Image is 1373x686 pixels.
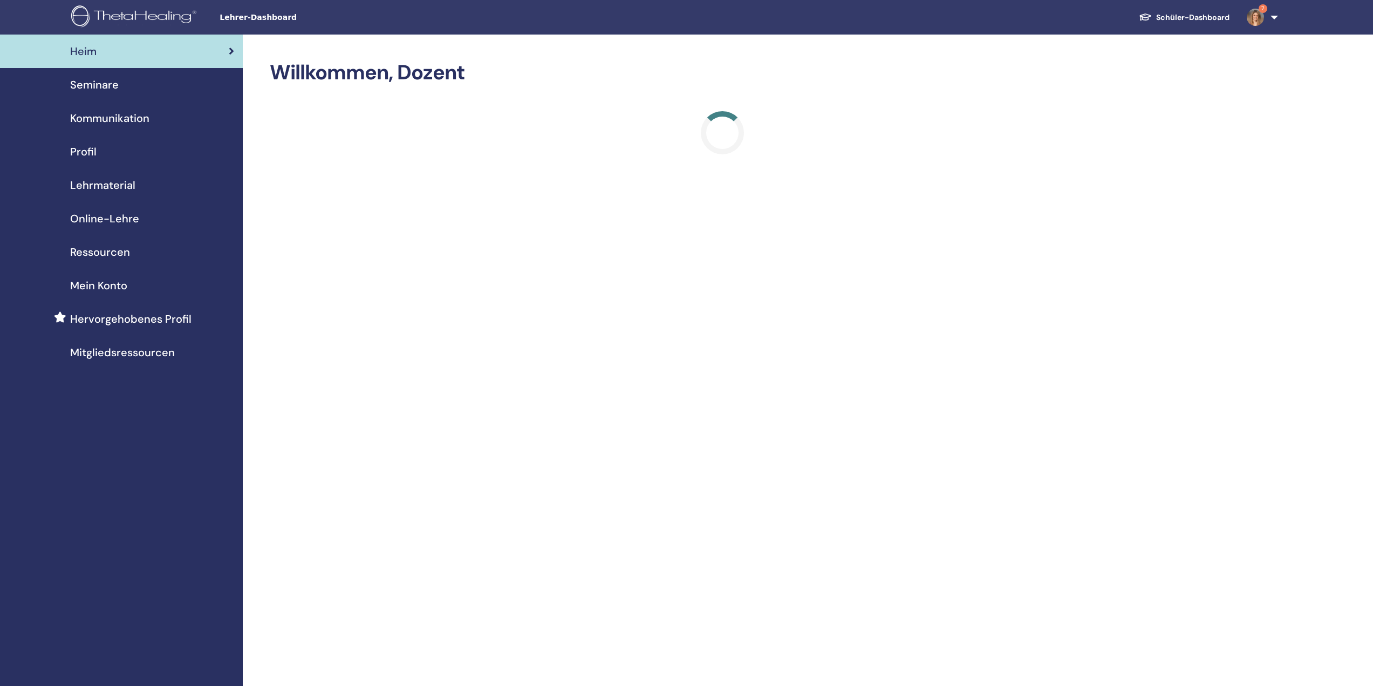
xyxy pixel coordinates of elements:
[70,177,135,193] span: Lehrmaterial
[70,244,130,260] span: Ressourcen
[70,110,149,126] span: Kommunikation
[1259,4,1267,13] span: 7
[220,12,381,23] span: Lehrer-Dashboard
[1139,12,1152,22] img: graduation-cap-white.svg
[70,210,139,227] span: Online-Lehre
[70,77,119,93] span: Seminare
[70,144,97,160] span: Profil
[1247,9,1264,26] img: default.jpg
[71,5,200,30] img: logo.png
[70,43,97,59] span: Heim
[1130,8,1238,28] a: Schüler-Dashboard
[70,277,127,294] span: Mein Konto
[70,344,175,361] span: Mitgliedsressourcen
[270,60,1176,85] h2: Willkommen, Dozent
[70,311,192,327] span: Hervorgehobenes Profil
